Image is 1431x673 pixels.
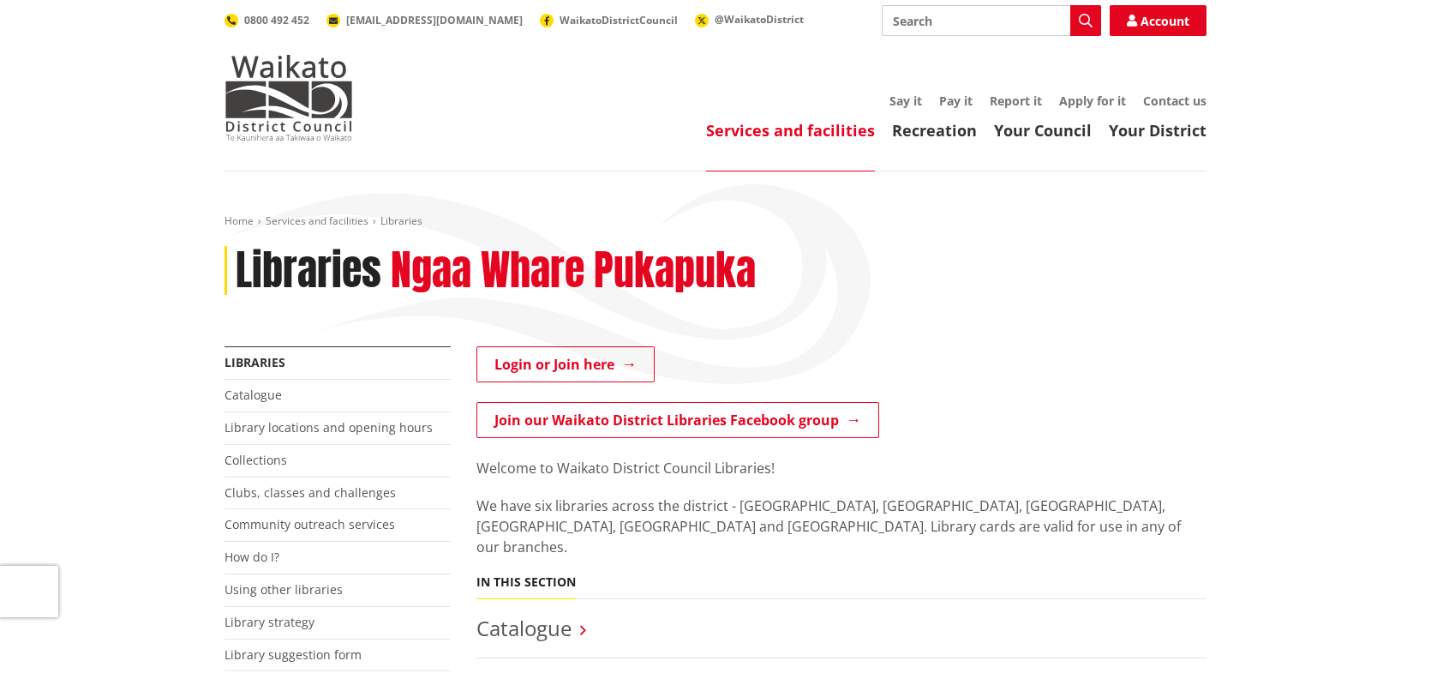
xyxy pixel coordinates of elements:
[560,13,678,27] span: WaikatoDistrictCouncil
[695,12,804,27] a: @WaikatoDistrict
[380,213,422,228] span: Libraries
[990,93,1042,109] a: Report it
[225,55,353,141] img: Waikato District Council - Te Kaunihera aa Takiwaa o Waikato
[225,484,396,501] a: Clubs, classes and challenges
[476,458,1206,478] p: Welcome to Waikato District Council Libraries!
[1109,120,1206,141] a: Your District
[476,496,1206,557] p: We have six libraries across the district - [GEOGRAPHIC_DATA], [GEOGRAPHIC_DATA], [GEOGRAPHIC_DAT...
[476,575,576,590] h5: In this section
[225,581,343,598] a: Using other libraries
[892,120,977,141] a: Recreation
[1143,93,1206,109] a: Contact us
[266,213,368,228] a: Services and facilities
[391,246,756,296] h2: Ngaa Whare Pukapuka
[225,213,254,228] a: Home
[225,419,433,436] a: Library locations and opening hours
[889,93,922,109] a: Say it
[225,646,362,663] a: Library suggestion form
[225,214,1206,229] nav: breadcrumb
[225,13,309,27] a: 0800 492 452
[244,13,309,27] span: 0800 492 452
[225,516,395,532] a: Community outreach services
[476,346,655,382] a: Login or Join here
[225,452,287,468] a: Collections
[1110,5,1206,36] a: Account
[1059,93,1126,109] a: Apply for it
[236,246,381,296] h1: Libraries
[994,120,1092,141] a: Your Council
[225,549,279,565] a: How do I?
[225,354,285,370] a: Libraries
[476,517,1181,556] span: ibrary cards are valid for use in any of our branches.
[540,13,678,27] a: WaikatoDistrictCouncil
[346,13,523,27] span: [EMAIL_ADDRESS][DOMAIN_NAME]
[225,387,282,403] a: Catalogue
[706,120,875,141] a: Services and facilities
[476,614,572,642] a: Catalogue
[939,93,973,109] a: Pay it
[715,12,804,27] span: @WaikatoDistrict
[882,5,1101,36] input: Search input
[326,13,523,27] a: [EMAIL_ADDRESS][DOMAIN_NAME]
[225,614,314,630] a: Library strategy
[476,402,879,438] a: Join our Waikato District Libraries Facebook group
